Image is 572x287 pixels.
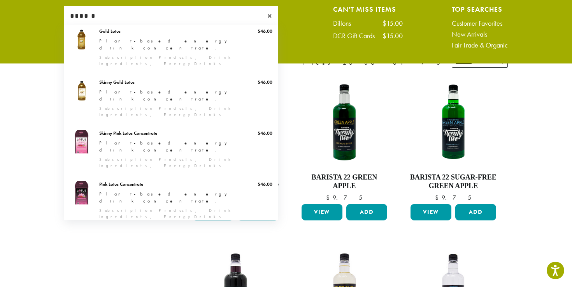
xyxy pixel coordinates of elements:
[300,77,389,167] img: GREEN-APPLE-e1661810633268-300x300.png
[455,204,496,220] button: Add
[300,77,389,201] a: Barista 22 Green Apple $9.75
[452,42,508,49] a: Fair Trade & Organic
[333,6,403,12] h4: Can't Miss Items
[300,173,389,190] h4: Barista 22 Green Apple
[409,77,498,201] a: Barista 22 Sugar-Free Green Apple $9.75
[333,32,383,39] div: DCR Gift Cards
[452,20,508,27] a: Customer Favorites
[411,204,451,220] a: View
[383,20,403,27] div: $15.00
[326,194,333,202] span: $
[346,204,387,220] button: Add
[452,31,508,38] a: New Arrivals
[267,11,278,21] span: ×
[435,194,471,202] bdi: 9.75
[435,194,442,202] span: $
[326,194,362,202] bdi: 9.75
[302,204,342,220] a: View
[333,20,359,27] div: Dillons
[409,77,498,167] img: SF-GREEN-APPLE-e1709238144380.png
[452,6,508,12] h4: Top Searches
[383,32,403,39] div: $15.00
[409,173,498,190] h4: Barista 22 Sugar-Free Green Apple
